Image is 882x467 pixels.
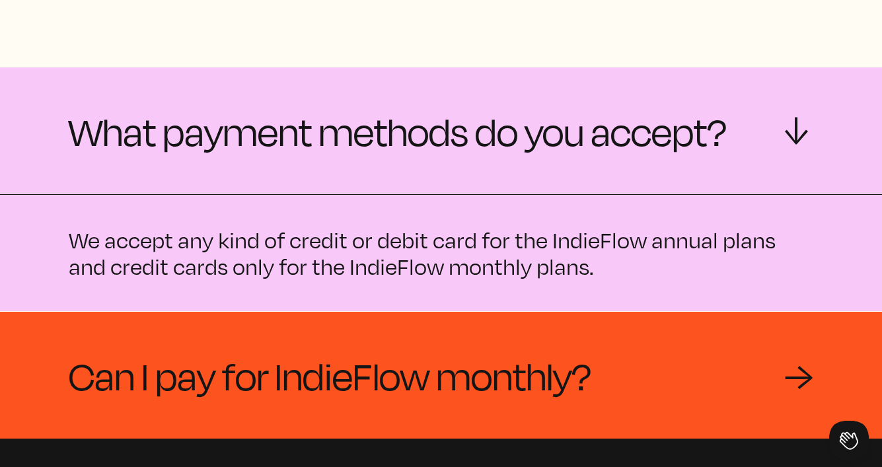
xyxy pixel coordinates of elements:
[829,421,869,460] iframe: Toggle Customer Support
[69,99,727,162] span: What payment methods do you accept?
[784,355,813,395] div: →
[69,227,813,279] p: We accept any kind of credit or debit card for the IndieFlow annual plans and credit cards only f...
[779,116,819,145] div: →
[69,343,591,407] span: Can I pay for IndieFlow monthly?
